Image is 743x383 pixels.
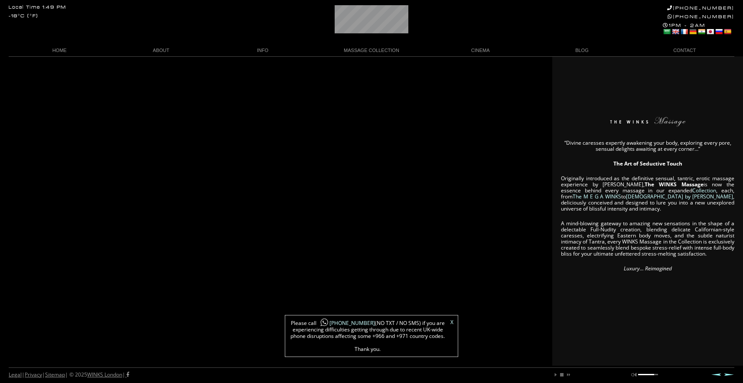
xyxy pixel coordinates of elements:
[692,187,716,194] a: Collection
[626,193,733,200] a: [DEMOGRAPHIC_DATA] by [PERSON_NAME]
[624,265,672,272] em: Luxury… Reimagined
[561,140,734,152] p: “Divine caresses expertly awakening your body, exploring every pore, sensual delights awaiting at...
[553,372,558,377] a: play
[663,23,734,36] div: 1PM - 2AM
[668,14,734,19] a: [PHONE_NUMBER]
[663,28,671,35] a: Arabic
[290,320,446,352] span: Please call (NO TXT / NO SMS) if you are experiencing difficulties getting through due to recent ...
[25,371,42,378] a: Privacy
[430,45,531,56] a: CINEMA
[212,45,313,56] a: INFO
[573,193,621,200] a: The M E G A WINKS
[9,371,22,378] a: Legal
[87,371,122,378] a: WINKS London
[633,45,734,56] a: CONTACT
[715,28,723,35] a: Russian
[667,5,734,11] a: [PHONE_NUMBER]
[9,45,110,56] a: HOME
[559,372,564,377] a: stop
[680,28,688,35] a: French
[531,45,632,56] a: BLOG
[313,45,430,56] a: MASSAGE COLLECTION
[689,28,697,35] a: German
[645,181,703,188] strong: The WINKS Massage
[565,372,570,377] a: next
[9,5,66,10] div: Local Time 1:49 PM
[561,175,734,212] p: Originally introduced as the definitive sensual, tantric, erotic massage experience by [PERSON_NA...
[320,318,329,327] img: whatsapp-icon1.png
[711,373,721,376] a: Prev
[706,28,714,35] a: Japanese
[613,160,682,167] strong: The Art of Seductive Touch
[584,117,711,130] img: The WINKS Massage
[724,373,734,376] a: Next
[450,320,453,325] a: X
[45,371,65,378] a: Sitemap
[561,221,734,257] p: A mind-blowing gateway to amazing new sensations in the shape of a delectable Full-Nudity creatio...
[631,372,636,377] a: mute
[723,28,731,35] a: Spanish
[671,28,679,35] a: English
[697,28,705,35] a: Hindi
[9,368,129,382] div: | | | © 2025 |
[110,45,212,56] a: ABOUT
[9,14,38,19] div: -18°C (°F)
[316,319,375,327] a: [PHONE_NUMBER]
